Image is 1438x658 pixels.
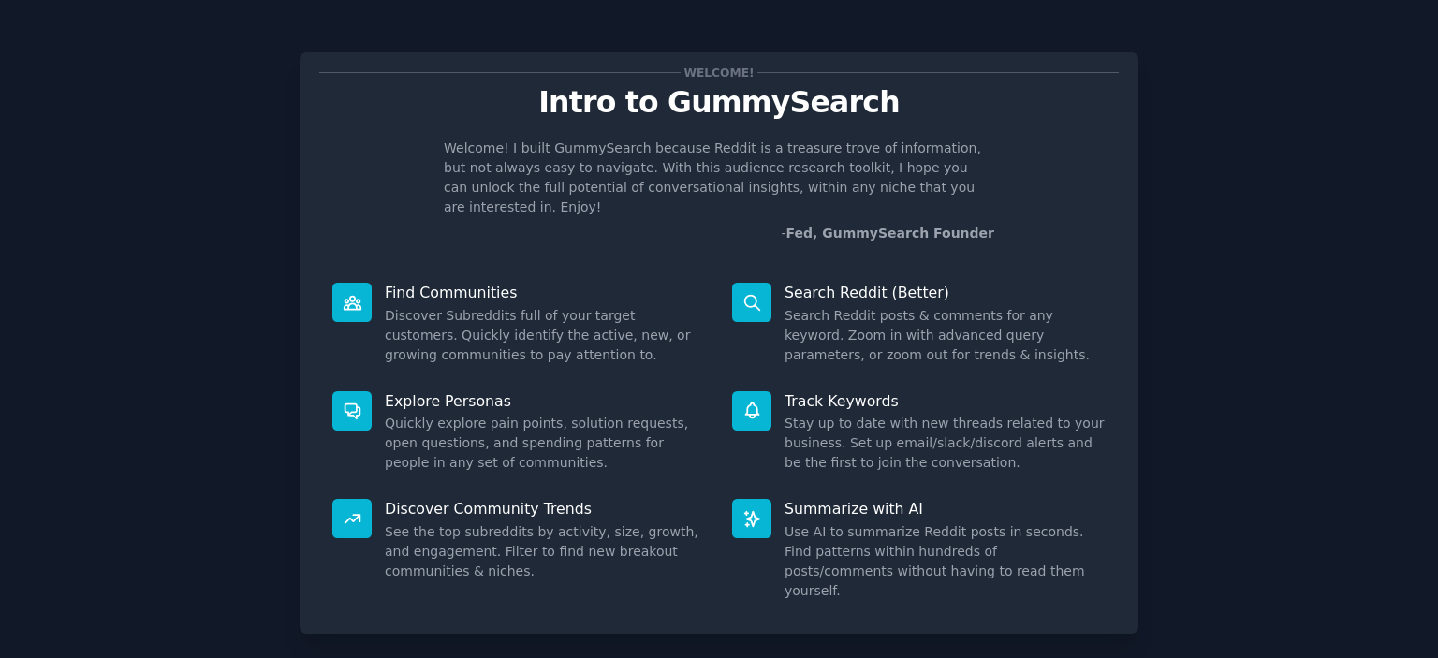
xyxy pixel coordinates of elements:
[385,522,706,581] dd: See the top subreddits by activity, size, growth, and engagement. Filter to find new breakout com...
[385,414,706,473] dd: Quickly explore pain points, solution requests, open questions, and spending patterns for people ...
[385,499,706,519] p: Discover Community Trends
[785,306,1106,365] dd: Search Reddit posts & comments for any keyword. Zoom in with advanced query parameters, or zoom o...
[785,391,1106,411] p: Track Keywords
[785,499,1106,519] p: Summarize with AI
[681,63,757,82] span: Welcome!
[385,306,706,365] dd: Discover Subreddits full of your target customers. Quickly identify the active, new, or growing c...
[785,283,1106,302] p: Search Reddit (Better)
[785,226,994,241] a: Fed, GummySearch Founder
[319,86,1119,119] p: Intro to GummySearch
[385,391,706,411] p: Explore Personas
[385,283,706,302] p: Find Communities
[785,414,1106,473] dd: Stay up to date with new threads related to your business. Set up email/slack/discord alerts and ...
[444,139,994,217] p: Welcome! I built GummySearch because Reddit is a treasure trove of information, but not always ea...
[781,224,994,243] div: -
[785,522,1106,601] dd: Use AI to summarize Reddit posts in seconds. Find patterns within hundreds of posts/comments with...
